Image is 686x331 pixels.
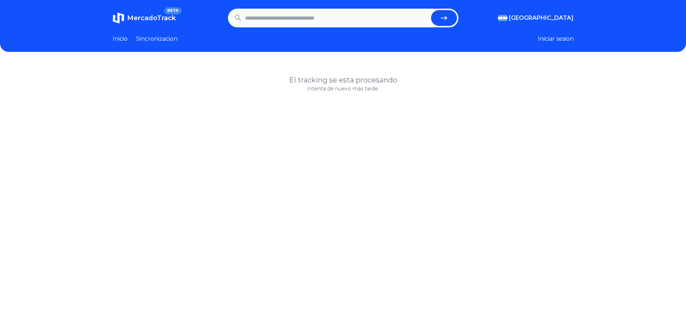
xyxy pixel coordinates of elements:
[113,35,127,43] a: Inicio
[127,14,176,22] span: MercadoTrack
[509,14,574,22] span: [GEOGRAPHIC_DATA]
[113,85,574,92] p: Intenta de nuevo más tarde.
[538,35,574,43] button: Iniciar sesion
[136,35,178,43] a: Sincronizacion
[113,75,574,85] h1: El tracking se esta procesando
[113,12,176,24] a: MercadoTrackBETA
[498,15,507,21] img: Argentina
[113,12,124,24] img: MercadoTrack
[164,7,181,14] span: BETA
[498,14,574,22] button: [GEOGRAPHIC_DATA]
